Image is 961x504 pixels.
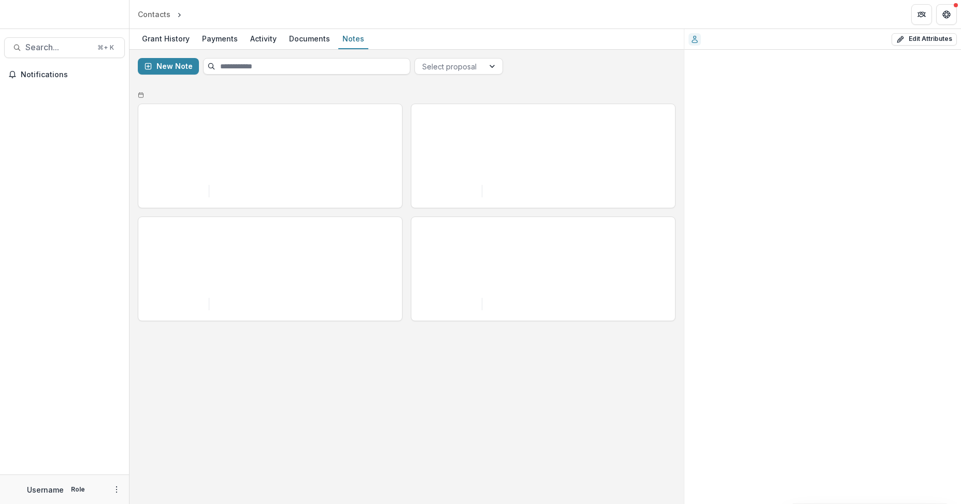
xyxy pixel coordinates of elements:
[138,31,194,46] div: Grant History
[285,31,334,46] div: Documents
[134,7,175,22] a: Contacts
[198,29,242,49] a: Payments
[338,29,368,49] a: Notes
[4,37,125,58] button: Search...
[138,9,170,20] div: Contacts
[27,484,64,495] p: Username
[138,29,194,49] a: Grant History
[246,29,281,49] a: Activity
[134,7,228,22] nav: breadcrumb
[110,483,123,496] button: More
[198,31,242,46] div: Payments
[25,42,91,52] span: Search...
[68,485,88,494] p: Role
[338,31,368,46] div: Notes
[95,42,116,53] div: ⌘ + K
[21,70,121,79] span: Notifications
[246,31,281,46] div: Activity
[892,33,957,46] button: Edit Attributes
[138,58,199,75] button: New Note
[936,4,957,25] button: Get Help
[911,4,932,25] button: Partners
[285,29,334,49] a: Documents
[4,66,125,83] button: Notifications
